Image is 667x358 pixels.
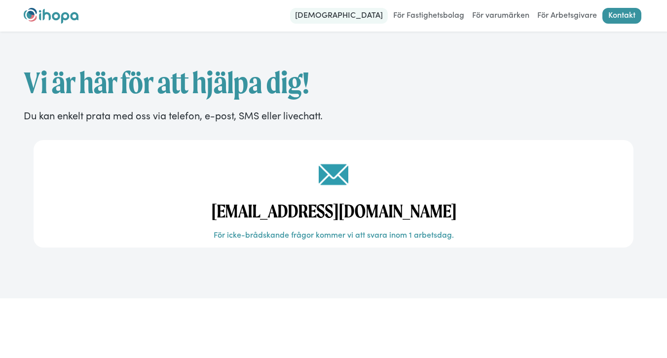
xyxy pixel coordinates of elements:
[24,65,309,100] span: Vi är här för att hjälpa dig!
[24,8,78,24] a: home
[290,8,388,24] a: [DEMOGRAPHIC_DATA]
[391,8,467,24] a: För Fastighetsbolag
[602,8,641,24] a: Kontakt
[535,8,599,24] a: För Arbetsgivare
[24,8,78,24] img: ihopa logo
[470,8,532,24] a: För varumärken
[211,199,456,223] h1: [EMAIL_ADDRESS][DOMAIN_NAME]
[24,107,643,122] p: Du kan enkelt prata med oss via telefon, e-post, SMS eller livechatt.
[211,160,456,248] a: [EMAIL_ADDRESS][DOMAIN_NAME]För icke-brådskande frågor kommer vi att svara inom 1 arbetsdag.
[214,229,454,240] p: För icke-brådskande frågor kommer vi att svara inom 1 arbetsdag.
